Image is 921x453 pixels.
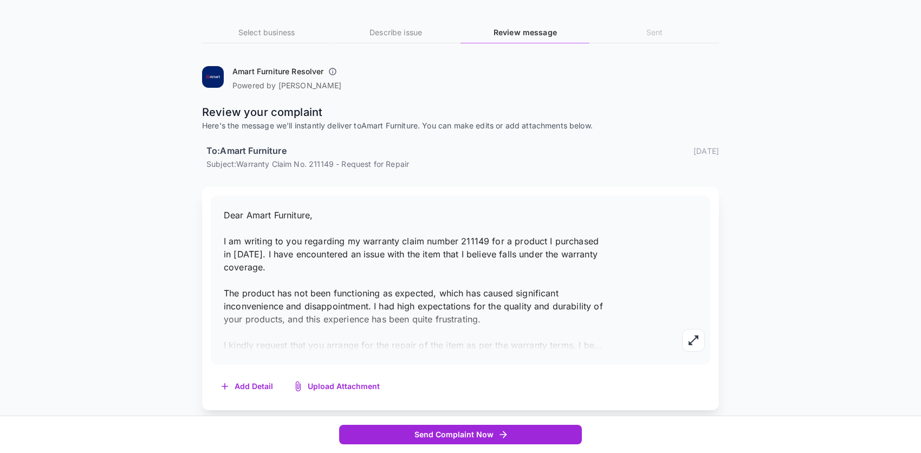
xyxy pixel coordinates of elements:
[332,27,460,38] h6: Describe issue
[202,27,331,38] h6: Select business
[224,210,603,351] span: Dear Amart Furniture, I am writing to you regarding my warranty claim number 211149 for a product...
[211,376,284,398] button: Add Detail
[202,104,719,120] p: Review your complaint
[206,144,287,158] h6: To: Amart Furniture
[594,340,602,351] span: ...
[339,425,582,445] button: Send Complaint Now
[202,120,719,131] p: Here's the message we'll instantly deliver to Amart Furniture . You can make edits or add attachm...
[693,145,719,157] p: [DATE]
[232,80,342,91] p: Powered by [PERSON_NAME]
[590,27,719,38] h6: Sent
[202,66,224,88] img: Amart Furniture
[460,27,589,38] h6: Review message
[232,66,324,77] h6: Amart Furniture Resolver
[284,376,391,398] button: Upload Attachment
[206,158,719,170] p: Subject: Warranty Claim No. 211149 - Request for Repair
